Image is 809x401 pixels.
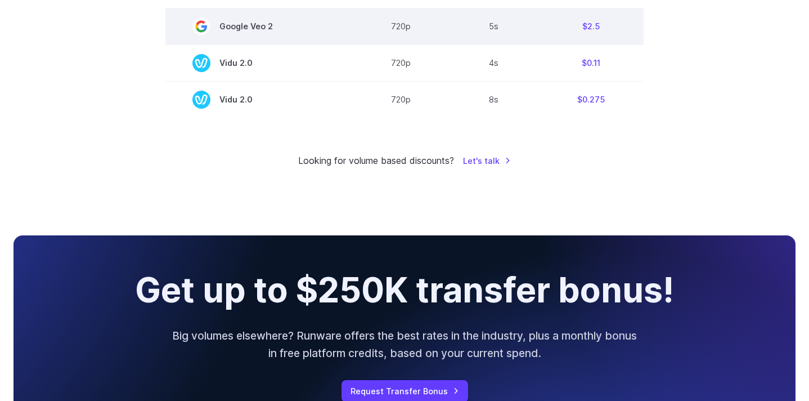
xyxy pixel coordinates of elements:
span: Vidu 2.0 [192,54,325,72]
td: 720p [352,8,449,44]
span: Vidu 2.0 [192,91,325,109]
td: 4s [449,44,538,81]
td: $2.5 [538,8,644,44]
td: $0.275 [538,81,644,118]
a: Let's talk [463,154,511,167]
span: Google Veo 2 [192,17,325,35]
td: $0.11 [538,44,644,81]
td: 720p [352,44,449,81]
small: Looking for volume based discounts? [298,154,454,168]
p: Big volumes elsewhere? Runware offers the best rates in the industry, plus a monthly bonus in fre... [170,327,639,362]
td: 720p [352,81,449,118]
h2: Get up to $250K transfer bonus! [135,271,674,309]
td: 5s [449,8,538,44]
td: 8s [449,81,538,118]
